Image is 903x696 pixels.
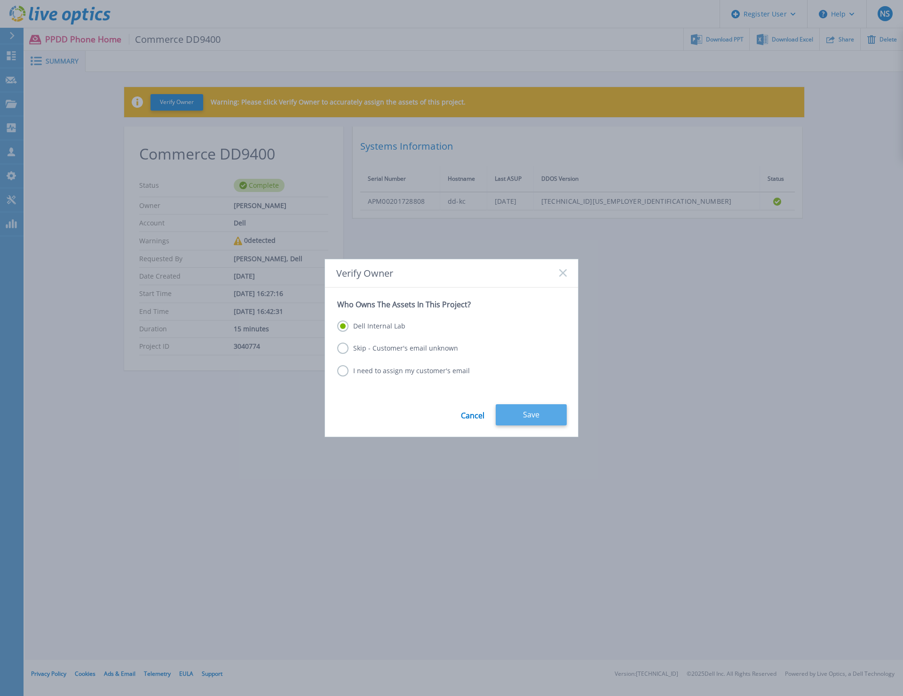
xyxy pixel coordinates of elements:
label: I need to assign my customer's email [337,365,470,376]
label: Skip - Customer's email unknown [337,343,458,354]
label: Dell Internal Lab [337,320,405,332]
button: Save [496,404,567,425]
span: Verify Owner [336,268,393,279]
a: Cancel [461,404,484,425]
p: Who Owns The Assets In This Project? [337,300,566,309]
